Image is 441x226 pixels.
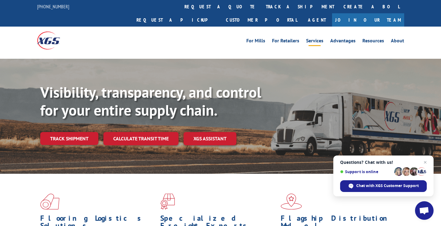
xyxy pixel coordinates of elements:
[302,13,332,27] a: Agent
[391,38,404,45] a: About
[184,132,236,145] a: XGS ASSISTANT
[422,159,429,166] span: Close chat
[40,132,98,145] a: Track shipment
[132,13,221,27] a: Request a pickup
[281,194,302,210] img: xgs-icon-flagship-distribution-model-red
[37,3,69,10] a: [PHONE_NUMBER]
[332,13,404,27] a: Join Our Team
[356,183,419,189] span: Chat with XGS Customer Support
[103,132,179,145] a: Calculate transit time
[160,194,175,210] img: xgs-icon-focused-on-flooring-red
[272,38,299,45] a: For Retailers
[340,169,392,174] span: Support is online
[362,38,384,45] a: Resources
[40,194,59,210] img: xgs-icon-total-supply-chain-intelligence-red
[340,180,427,192] div: Chat with XGS Customer Support
[415,201,434,220] div: Open chat
[221,13,302,27] a: Customer Portal
[306,38,323,45] a: Services
[330,38,356,45] a: Advantages
[40,83,261,120] b: Visibility, transparency, and control for your entire supply chain.
[246,38,265,45] a: For Mills
[340,160,427,165] span: Questions? Chat with us!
